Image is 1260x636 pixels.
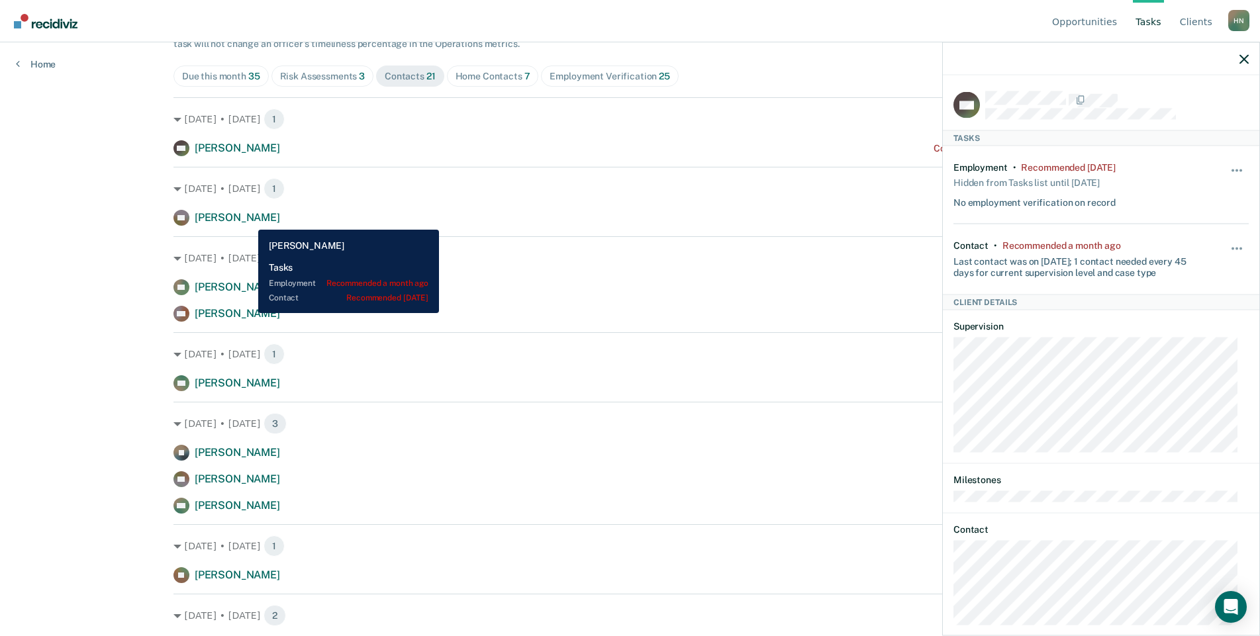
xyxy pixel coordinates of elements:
span: 2 [264,605,286,626]
div: Last contact was on [DATE]; 1 contact needed every 45 days for current supervision level and case... [953,251,1200,279]
img: Recidiviz [14,14,77,28]
span: [PERSON_NAME] [195,307,280,320]
button: Profile dropdown button [1228,10,1249,31]
div: [DATE] • [DATE] [173,178,1087,199]
div: [DATE] • [DATE] [173,109,1087,130]
dt: Contact [953,523,1249,535]
div: Tasks [943,130,1259,146]
div: H N [1228,10,1249,31]
div: Contacts [385,71,436,82]
div: Contact [953,240,989,251]
span: [PERSON_NAME] [195,446,280,459]
span: 35 [248,71,260,81]
span: 7 [524,71,530,81]
a: Home [16,58,56,70]
div: Home Contacts [456,71,530,82]
span: 3 [264,413,287,434]
span: 1 [264,178,285,199]
div: Employment Verification [550,71,669,82]
div: Employment [953,161,1008,173]
span: 21 [426,71,436,81]
span: [PERSON_NAME] [195,473,280,485]
dt: Supervision [953,321,1249,332]
span: 25 [659,71,670,81]
span: [PERSON_NAME] [195,211,280,224]
div: Hidden from Tasks list until [DATE] [953,173,1100,191]
span: 1 [264,535,285,557]
div: Contact recommended a month ago [934,143,1087,154]
div: Open Intercom Messenger [1215,591,1247,623]
div: [DATE] • [DATE] [173,248,1087,269]
div: • [1013,161,1016,173]
span: [PERSON_NAME] [195,377,280,389]
div: Risk Assessments [280,71,365,82]
div: • [994,240,997,251]
span: 1 [264,109,285,130]
span: [PERSON_NAME] [195,281,280,293]
span: 2 [264,248,286,269]
span: [PERSON_NAME] [195,499,280,512]
dt: Milestones [953,475,1249,486]
div: [DATE] • [DATE] [173,535,1087,557]
span: [PERSON_NAME] [195,568,280,581]
div: Recommended a month ago [1002,240,1121,251]
span: 1 [264,343,285,365]
div: [DATE] • [DATE] [173,605,1087,626]
span: 3 [359,71,365,81]
div: No employment verification on record [953,191,1116,208]
div: Recommended 4 months ago [1021,161,1115,173]
div: Due this month [182,71,260,82]
span: [PERSON_NAME] [195,142,280,154]
div: [DATE] • [DATE] [173,343,1087,365]
div: [DATE] • [DATE] [173,413,1087,434]
div: Client Details [943,294,1259,310]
